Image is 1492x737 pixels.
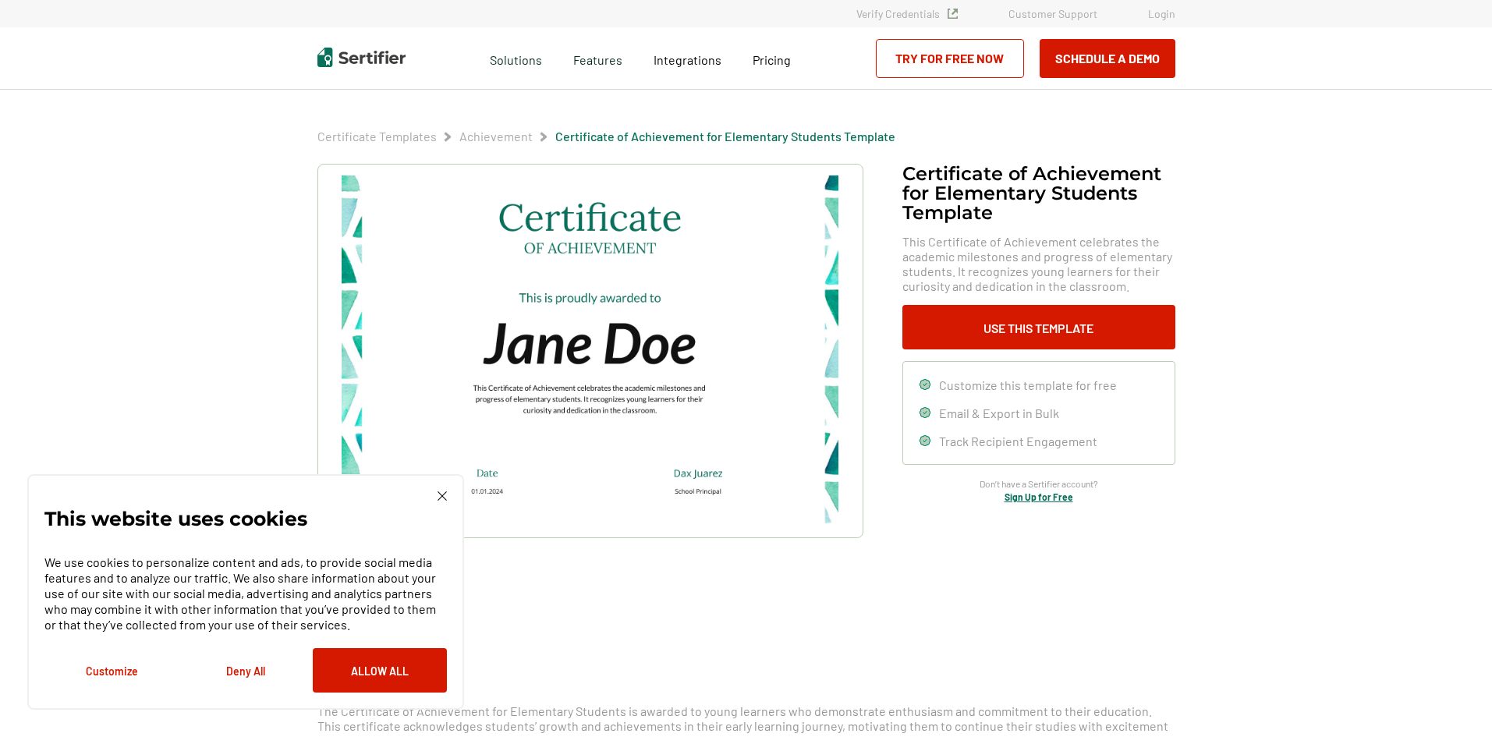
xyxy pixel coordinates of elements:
p: We use cookies to personalize content and ads, to provide social media features and to analyze ou... [44,555,447,632]
span: Certificate of Achievement for Elementary Students Template [555,129,895,144]
a: Try for Free Now [876,39,1024,78]
a: Achievement [459,129,533,144]
h1: Certificate of Achievement for Elementary Students Template [902,164,1175,222]
button: Use This Template [902,305,1175,349]
button: Customize [44,648,179,693]
a: Login [1148,7,1175,20]
span: Pricing [753,52,791,67]
span: Email & Export in Bulk [939,406,1059,420]
a: Integrations [654,48,721,68]
span: Certificate Templates [317,129,437,144]
button: Deny All [179,648,313,693]
div: Breadcrumb [317,129,895,144]
a: Pricing [753,48,791,68]
button: Schedule a Demo [1040,39,1175,78]
span: Customize this template for free [939,377,1117,392]
a: Certificate of Achievement for Elementary Students Template [555,129,895,144]
span: Integrations [654,52,721,67]
a: Customer Support [1008,7,1097,20]
img: Cookie Popup Close [438,491,447,501]
iframe: Chat Widget [1414,662,1492,737]
span: Don’t have a Sertifier account? [980,477,1098,491]
a: Sign Up for Free [1005,491,1073,502]
span: Achievement [459,129,533,144]
img: Verified [948,9,958,19]
span: Features [573,48,622,68]
a: Verify Credentials [856,7,958,20]
span: Track Recipient Engagement [939,434,1097,448]
button: Allow All [313,648,447,693]
img: Certificate of Achievement for Elementary Students Template [342,175,838,526]
p: This website uses cookies [44,511,307,526]
img: Sertifier | Digital Credentialing Platform [317,48,406,67]
a: Certificate Templates [317,129,437,144]
span: Solutions [490,48,542,68]
span: This Certificate of Achievement celebrates the academic milestones and progress of elementary stu... [902,234,1175,293]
